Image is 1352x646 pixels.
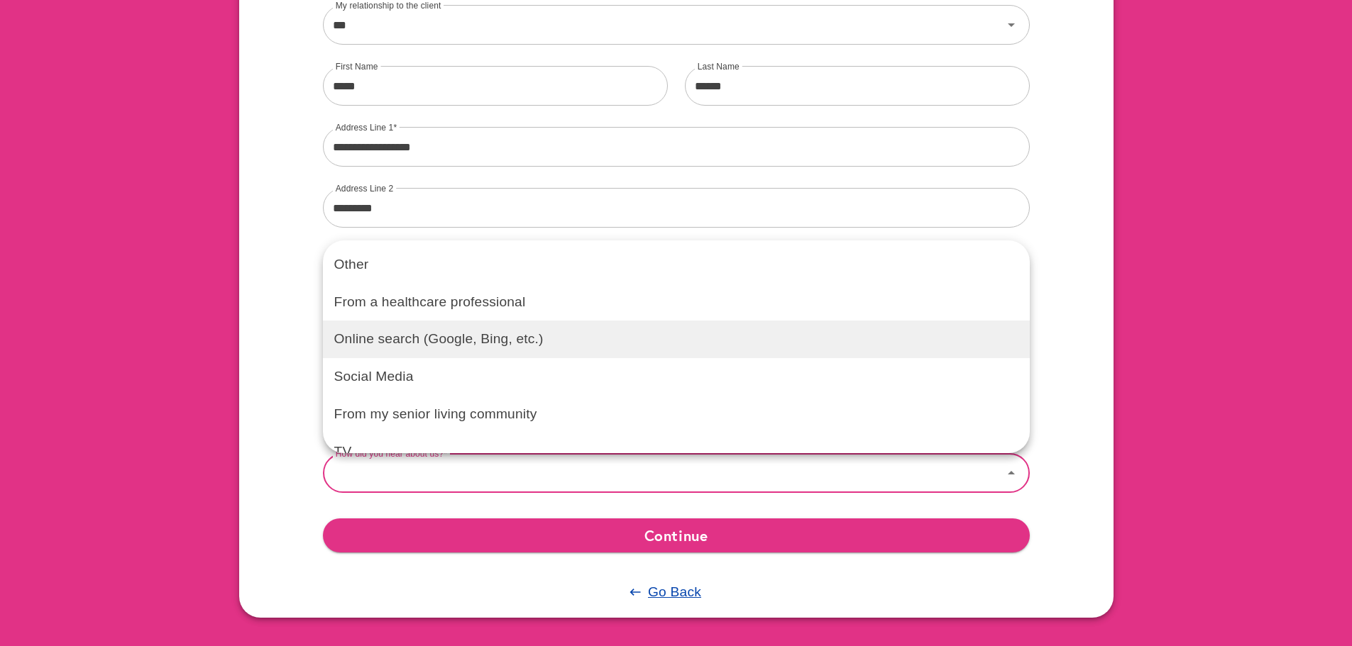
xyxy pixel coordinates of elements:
p: Social Media [334,367,1018,387]
p: From my senior living community [334,404,1018,425]
p: Other [334,255,1018,275]
p: TV [334,442,1018,462]
p: Online search (Google, Bing, etc.) [334,329,1018,350]
p: From a healthcare professional [334,292,1018,313]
